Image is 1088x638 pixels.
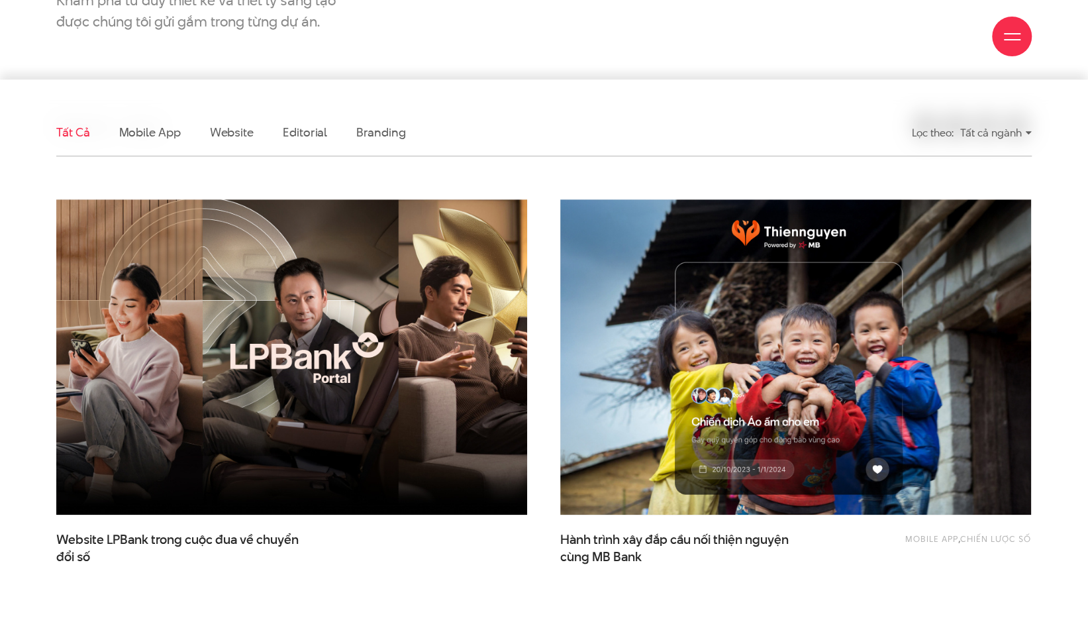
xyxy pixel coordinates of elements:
img: thumb [560,199,1031,515]
div: Tất cả ngành [960,121,1032,144]
span: Hành trình xây đắp cầu nối thiện nguyện [560,531,819,564]
div: , [843,531,1031,558]
span: Website LPBank trong cuộc đua về chuyển [56,531,315,564]
span: đổi số [56,549,90,566]
a: Editorial [283,124,327,140]
a: Chiến lược số [960,533,1031,545]
a: Website [210,124,254,140]
a: Hành trình xây đắp cầu nối thiện nguyệncùng MB Bank [560,531,819,564]
a: Mobile app [905,533,958,545]
a: Tất cả [56,124,89,140]
a: Mobile app [119,124,180,140]
div: Lọc theo: [912,121,954,144]
a: Branding [356,124,405,140]
img: LPBank portal [56,199,527,515]
span: cùng MB Bank [560,549,642,566]
a: Website LPBank trong cuộc đua về chuyểnđổi số [56,531,315,564]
